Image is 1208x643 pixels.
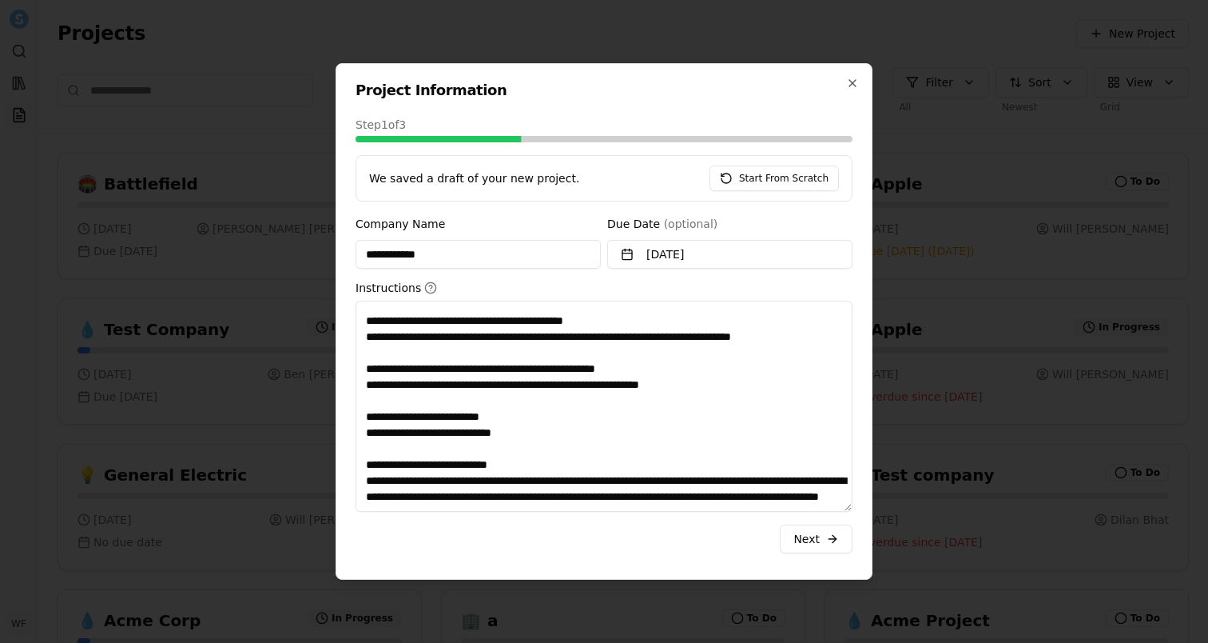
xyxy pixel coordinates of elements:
button: Next [780,525,852,553]
span: Step 1 of 3 [356,117,406,133]
span: (optional) [664,218,718,230]
label: Due Date [607,218,717,230]
span: Next [793,531,820,547]
span: Start From Scratch [739,172,829,185]
h2: Project Information [356,83,852,98]
label: Company Name [356,218,445,230]
button: Start From Scratch [709,166,839,191]
span: We saved a draft of your new project. [369,170,579,186]
button: [DATE] [607,240,852,269]
label: Instructions [356,282,852,294]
